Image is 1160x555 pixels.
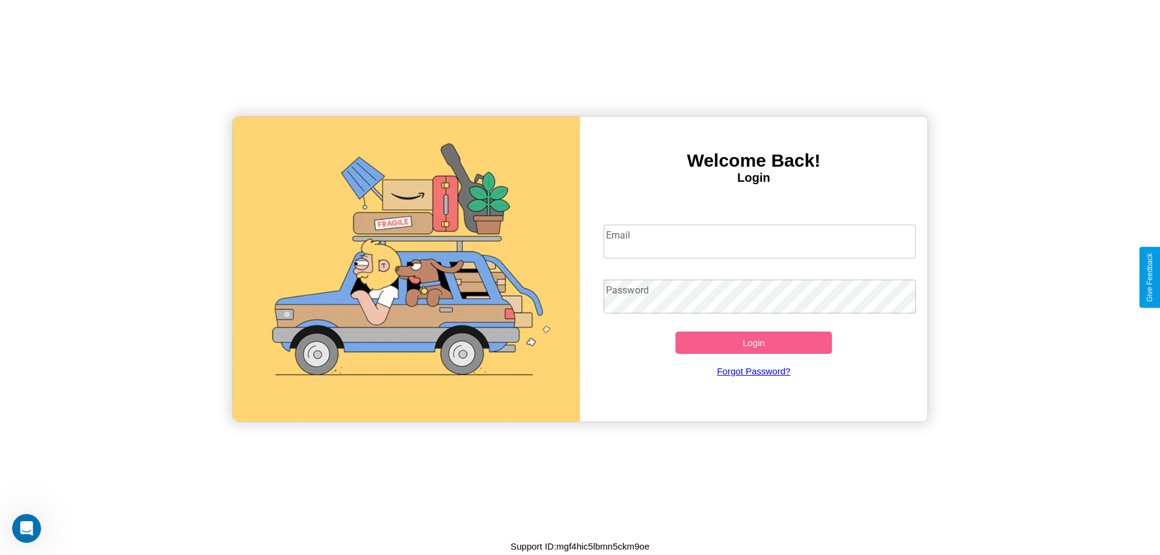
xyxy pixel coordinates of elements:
div: Give Feedback [1145,253,1154,302]
h4: Login [580,171,927,185]
a: Forgot Password? [598,354,910,388]
img: gif [233,117,580,422]
iframe: Intercom live chat [12,514,41,543]
p: Support ID: mgf4hic5lbmn5ckm9oe [511,538,649,554]
h3: Welcome Back! [580,150,927,171]
button: Login [675,332,832,354]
